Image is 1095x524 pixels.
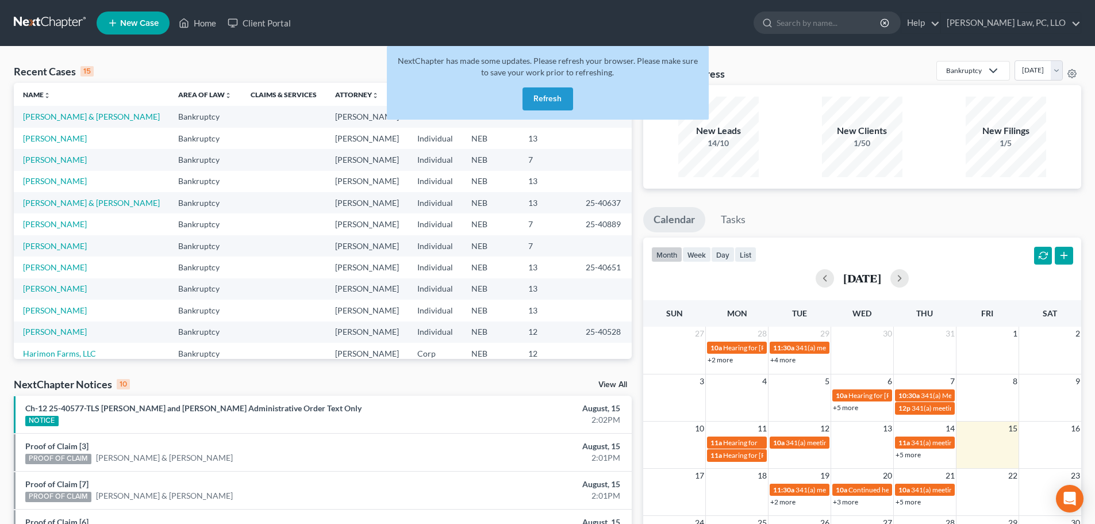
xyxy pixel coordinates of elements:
[678,124,759,137] div: New Leads
[710,343,722,352] span: 10a
[23,349,96,358] a: Harimon Farms, LLC
[519,171,577,192] td: 13
[408,171,462,192] td: Individual
[756,327,768,341] span: 28
[723,451,874,460] span: Hearing for [PERSON_NAME] & [PERSON_NAME]
[981,308,993,318] span: Fri
[462,192,518,213] td: NEB
[23,155,87,165] a: [PERSON_NAME]
[1070,422,1081,435] span: 16
[462,278,518,300] td: NEB
[519,213,577,235] td: 7
[773,485,794,494] span: 11:30a
[886,374,893,388] span: 6
[1070,469,1081,483] span: 23
[786,438,897,447] span: 341(a) meeting for [PERSON_NAME]
[519,149,577,170] td: 7
[408,322,462,343] td: Individual
[519,128,577,149] td: 13
[773,438,785,447] span: 10a
[949,374,956,388] span: 7
[911,485,1022,494] span: 341(a) meeting for [PERSON_NAME]
[326,106,408,127] td: [PERSON_NAME]
[335,90,379,99] a: Attorneyunfold_more
[14,377,130,391] div: NextChapter Notices
[682,247,711,262] button: week
[944,469,956,483] span: 21
[1074,327,1081,341] span: 2
[944,422,956,435] span: 14
[911,438,1022,447] span: 341(a) meeting for [PERSON_NAME]
[23,133,87,143] a: [PERSON_NAME]
[666,308,683,318] span: Sun
[169,278,241,300] td: Bankruptcy
[833,403,858,412] a: +5 more
[577,257,632,278] td: 25-40651
[770,498,796,506] a: +2 more
[169,257,241,278] td: Bankruptcy
[694,469,705,483] span: 17
[822,124,902,137] div: New Clients
[25,441,89,451] a: Proof of Claim [3]
[408,149,462,170] td: Individual
[651,247,682,262] button: month
[1043,308,1057,318] span: Sat
[23,90,51,99] a: Nameunfold_more
[120,19,159,28] span: New Case
[326,128,408,149] td: [PERSON_NAME]
[23,327,87,336] a: [PERSON_NAME]
[921,391,1093,400] span: 341(a) Meeting for [PERSON_NAME] & [PERSON_NAME]
[25,479,89,489] a: Proof of Claim [7]
[173,13,222,33] a: Home
[169,192,241,213] td: Bankruptcy
[169,106,241,127] td: Bankruptcy
[819,469,831,483] span: 19
[225,92,232,99] i: unfold_more
[577,213,632,235] td: 25-40889
[408,213,462,235] td: Individual
[598,381,627,389] a: View All
[1074,374,1081,388] span: 9
[770,355,796,364] a: +4 more
[462,300,518,321] td: NEB
[710,207,756,232] a: Tasks
[462,213,518,235] td: NEB
[698,374,705,388] span: 3
[819,422,831,435] span: 12
[723,438,758,447] span: Hearing for
[25,454,91,464] div: PROOF OF CLAIM
[966,124,1046,137] div: New Filings
[756,422,768,435] span: 11
[843,272,881,284] h2: [DATE]
[519,235,577,257] td: 7
[25,492,91,502] div: PROOF OF CLAIM
[462,322,518,343] td: NEB
[429,490,620,502] div: 2:01PM
[326,257,408,278] td: [PERSON_NAME]
[408,192,462,213] td: Individual
[23,176,87,186] a: [PERSON_NAME]
[25,403,362,413] a: Ch-12 25-40577-TLS [PERSON_NAME] and [PERSON_NAME] Administrative Order Text Only
[408,300,462,321] td: Individual
[326,235,408,257] td: [PERSON_NAME]
[519,322,577,343] td: 12
[916,308,933,318] span: Thu
[901,13,940,33] a: Help
[773,343,794,352] span: 11:30a
[898,485,910,494] span: 10a
[23,241,87,251] a: [PERSON_NAME]
[898,391,920,400] span: 10:30a
[519,257,577,278] td: 13
[222,13,297,33] a: Client Portal
[23,219,87,229] a: [PERSON_NAME]
[462,343,518,364] td: NEB
[462,149,518,170] td: NEB
[1012,374,1019,388] span: 8
[169,343,241,364] td: Bankruptcy
[898,404,910,412] span: 12p
[169,128,241,149] td: Bankruptcy
[824,374,831,388] span: 5
[836,391,847,400] span: 10a
[25,416,59,426] div: NOTICE
[792,308,807,318] span: Tue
